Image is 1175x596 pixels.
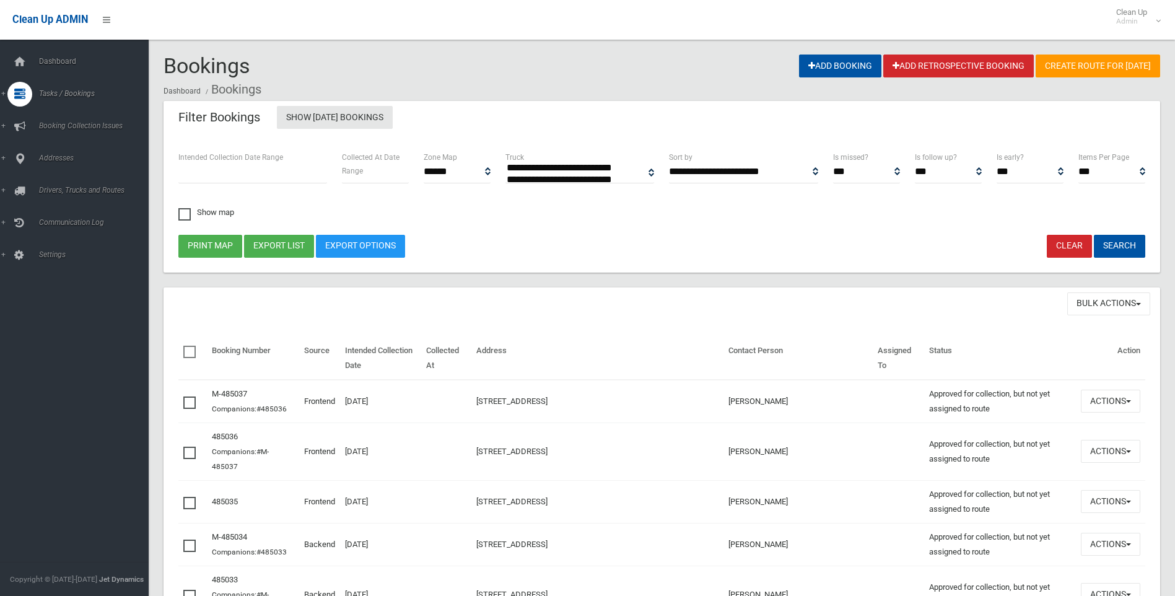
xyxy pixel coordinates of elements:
a: [STREET_ADDRESS] [476,497,548,506]
a: M-485034 [212,532,247,541]
header: Filter Bookings [164,105,275,129]
th: Address [471,337,723,380]
span: Addresses [35,154,158,162]
a: M-485037 [212,389,247,398]
td: [PERSON_NAME] [723,423,873,480]
a: Dashboard [164,87,201,95]
td: [PERSON_NAME] [723,380,873,423]
td: Approved for collection, but not yet assigned to route [924,423,1076,480]
span: Settings [35,250,158,259]
li: Bookings [203,78,261,101]
a: Create route for [DATE] [1036,55,1160,77]
a: #M-485037 [212,447,269,471]
strong: Jet Dynamics [99,575,144,584]
button: Actions [1081,533,1140,556]
span: Bookings [164,53,250,78]
a: [STREET_ADDRESS] [476,447,548,456]
td: Backend [299,523,340,566]
td: [DATE] [340,480,421,523]
a: 485036 [212,432,238,441]
button: Bulk Actions [1067,292,1150,315]
small: Companions: [212,447,269,471]
button: Actions [1081,390,1140,413]
a: Export Options [316,235,405,258]
td: [DATE] [340,423,421,480]
span: Tasks / Bookings [35,89,158,98]
a: 485033 [212,575,238,584]
td: Approved for collection, but not yet assigned to route [924,480,1076,523]
span: Copyright © [DATE]-[DATE] [10,575,97,584]
td: [PERSON_NAME] [723,480,873,523]
button: Actions [1081,440,1140,463]
a: 485035 [212,497,238,506]
th: Collected At [421,337,471,380]
span: Booking Collection Issues [35,121,158,130]
a: Add Retrospective Booking [883,55,1034,77]
td: Frontend [299,380,340,423]
a: Show [DATE] Bookings [277,106,393,129]
button: Search [1094,235,1145,258]
span: Show map [178,208,234,216]
th: Action [1076,337,1145,380]
td: Frontend [299,480,340,523]
td: Frontend [299,423,340,480]
th: Intended Collection Date [340,337,421,380]
a: [STREET_ADDRESS] [476,540,548,549]
a: Clear [1047,235,1092,258]
td: [DATE] [340,380,421,423]
a: [STREET_ADDRESS] [476,397,548,406]
td: [DATE] [340,523,421,566]
span: Communication Log [35,218,158,227]
td: Approved for collection, but not yet assigned to route [924,380,1076,423]
th: Assigned To [873,337,924,380]
td: Approved for collection, but not yet assigned to route [924,523,1076,566]
span: Dashboard [35,57,158,66]
a: Add Booking [799,55,881,77]
span: Drivers, Trucks and Routes [35,186,158,195]
a: #485033 [256,548,287,556]
small: Companions: [212,405,289,413]
button: Export list [244,235,314,258]
td: [PERSON_NAME] [723,523,873,566]
button: Actions [1081,490,1140,513]
small: Admin [1116,17,1147,26]
a: #485036 [256,405,287,413]
label: Truck [505,151,524,164]
th: Source [299,337,340,380]
button: Print map [178,235,242,258]
span: Clean Up ADMIN [12,14,88,25]
th: Booking Number [207,337,299,380]
span: Clean Up [1110,7,1160,26]
small: Companions: [212,548,289,556]
th: Contact Person [723,337,873,380]
th: Status [924,337,1076,380]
